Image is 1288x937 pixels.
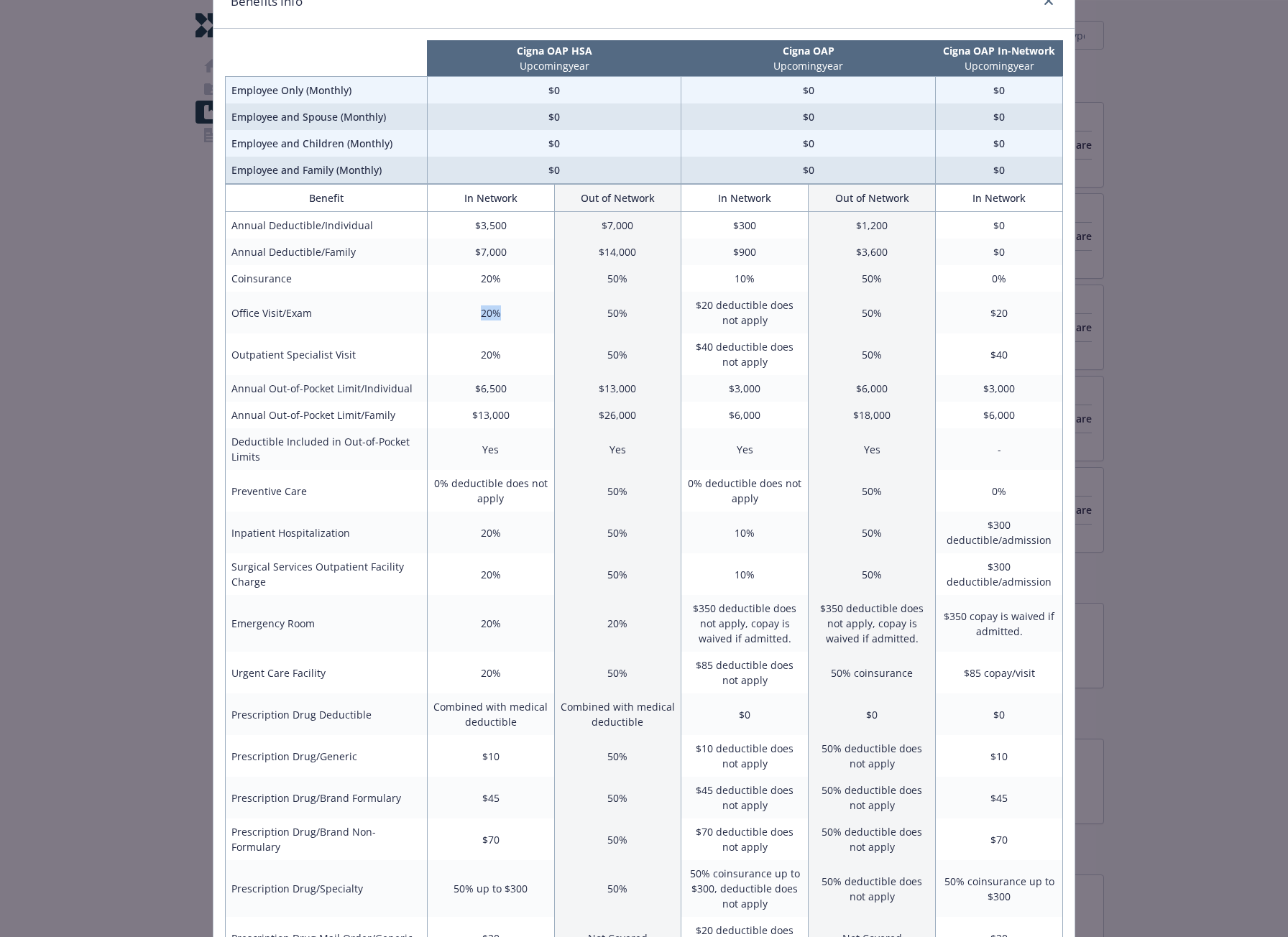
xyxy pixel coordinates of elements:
[681,595,809,652] td: $350 deductible does not apply, copay is waived if admitted.
[427,77,681,104] td: $0
[936,333,1063,375] td: $40
[936,265,1063,292] td: 0%
[226,428,428,470] td: Deductible Included in Out-of-Pocket Limits
[554,239,681,265] td: $14,000
[226,818,428,860] td: Prescription Drug/Brand Non-Formulary
[554,375,681,402] td: $13,000
[554,512,681,553] td: 50%
[226,595,428,652] td: Emergency Room
[226,735,428,777] td: Prescription Drug/Generic
[681,652,809,693] td: $85 deductible does not apply
[809,693,936,735] td: $0
[809,185,936,212] th: Out of Network
[554,185,681,212] th: Out of Network
[427,512,554,553] td: 20%
[681,130,936,157] td: $0
[226,212,428,239] td: Annual Deductible/Individual
[936,103,1063,130] td: $0
[809,212,936,239] td: $1,200
[427,130,681,157] td: $0
[681,185,809,212] th: In Network
[681,157,936,184] td: $0
[554,777,681,818] td: 50%
[939,58,1060,73] p: Upcoming year
[809,265,936,292] td: 50%
[554,860,681,917] td: 50%
[427,375,554,402] td: $6,500
[226,185,428,212] th: Benefit
[226,402,428,428] td: Annual Out-of-Pocket Limit/Family
[809,512,936,553] td: 50%
[681,553,809,595] td: 10%
[226,693,428,735] td: Prescription Drug Deductible
[226,292,428,333] td: Office Visit/Exam
[554,292,681,333] td: 50%
[554,652,681,693] td: 50%
[681,512,809,553] td: 10%
[939,43,1060,58] p: Cigna OAP In-Network
[226,777,428,818] td: Prescription Drug/Brand Formulary
[226,239,428,265] td: Annual Deductible/Family
[681,333,809,375] td: $40 deductible does not apply
[681,77,936,104] td: $0
[681,265,809,292] td: 10%
[430,43,678,58] p: Cigna OAP HSA
[936,375,1063,402] td: $3,000
[554,470,681,512] td: 50%
[427,157,681,184] td: $0
[554,428,681,470] td: Yes
[226,333,428,375] td: Outpatient Specialist Visit
[936,239,1063,265] td: $0
[427,777,554,818] td: $45
[427,333,554,375] td: 20%
[226,512,428,553] td: Inpatient Hospitalization
[936,428,1063,470] td: -
[809,553,936,595] td: 50%
[809,375,936,402] td: $6,000
[681,428,809,470] td: Yes
[681,777,809,818] td: $45 deductible does not apply
[936,470,1063,512] td: 0%
[427,553,554,595] td: 20%
[936,818,1063,860] td: $70
[427,103,681,130] td: $0
[681,860,809,917] td: 50% coinsurance up to $300, deductible does not apply
[430,58,678,73] p: Upcoming year
[554,735,681,777] td: 50%
[554,265,681,292] td: 50%
[809,860,936,917] td: 50% deductible does not apply
[809,470,936,512] td: 50%
[809,402,936,428] td: $18,000
[554,818,681,860] td: 50%
[226,103,428,130] td: Employee and Spouse (Monthly)
[681,103,936,130] td: $0
[427,239,554,265] td: $7,000
[936,860,1063,917] td: 50% coinsurance up to $300
[681,402,809,428] td: $6,000
[226,40,428,77] th: intentionally left blank
[936,292,1063,333] td: $20
[427,652,554,693] td: 20%
[427,212,554,239] td: $3,500
[681,818,809,860] td: $70 deductible does not apply
[427,693,554,735] td: Combined with medical deductible
[226,553,428,595] td: Surgical Services Outpatient Facility Charge
[554,333,681,375] td: 50%
[427,265,554,292] td: 20%
[554,212,681,239] td: $7,000
[809,735,936,777] td: 50% deductible does not apply
[936,735,1063,777] td: $10
[681,375,809,402] td: $3,000
[226,265,428,292] td: Coinsurance
[809,333,936,375] td: 50%
[427,292,554,333] td: 20%
[226,130,428,157] td: Employee and Children (Monthly)
[554,595,681,652] td: 20%
[936,212,1063,239] td: $0
[936,157,1063,184] td: $0
[554,402,681,428] td: $26,000
[226,652,428,693] td: Urgent Care Facility
[809,428,936,470] td: Yes
[226,77,428,104] td: Employee Only (Monthly)
[936,130,1063,157] td: $0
